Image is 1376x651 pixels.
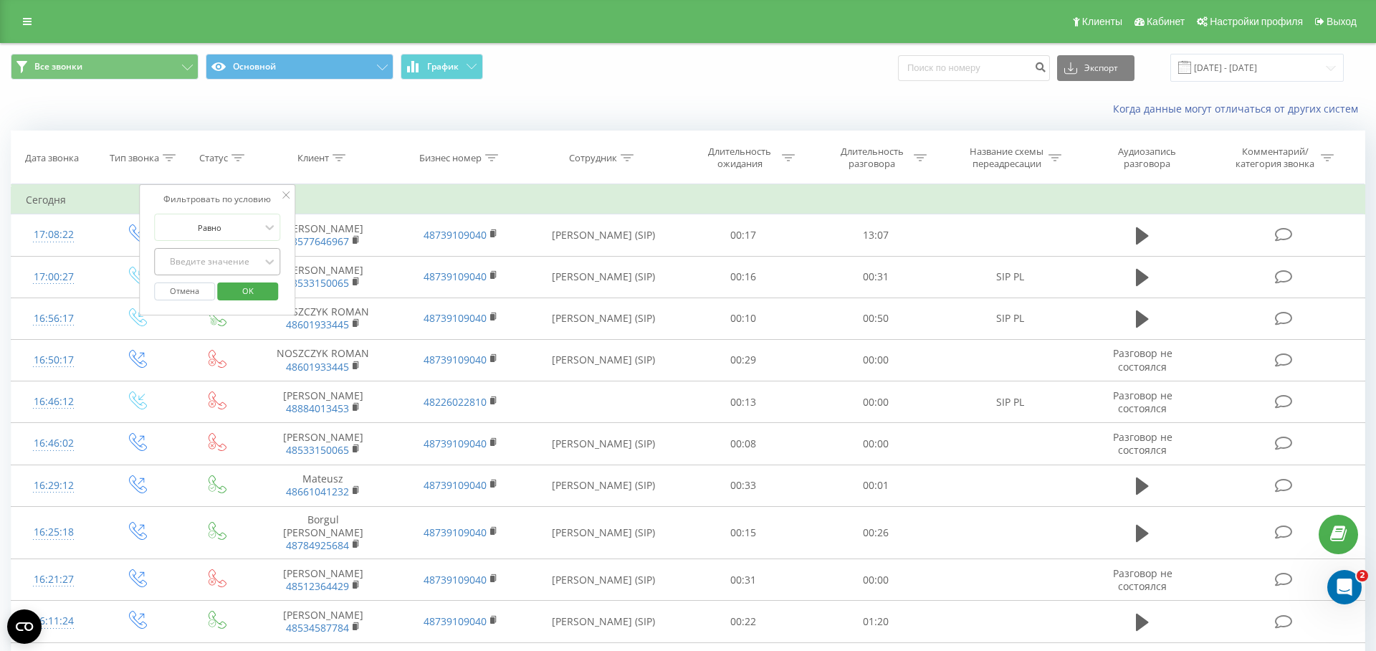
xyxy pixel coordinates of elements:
[26,346,82,374] div: 16:50:17
[254,423,392,465] td: [PERSON_NAME]
[424,395,487,409] a: 48226022810
[206,54,393,80] button: Основной
[529,423,677,465] td: [PERSON_NAME] (SIP)
[286,318,349,331] a: 48601933445
[158,256,260,267] div: Введите значение
[424,526,487,539] a: 48739109040
[529,506,677,559] td: [PERSON_NAME] (SIP)
[424,353,487,366] a: 48739109040
[26,305,82,333] div: 16:56:17
[677,601,809,642] td: 00:22
[809,339,941,381] td: 00:00
[1327,570,1362,604] iframe: Intercom live chat
[254,214,392,256] td: [PERSON_NAME]
[26,221,82,249] div: 17:08:22
[677,256,809,298] td: 00:16
[1233,146,1317,170] div: Комментарий/категория звонка
[1082,16,1122,27] span: Клиенты
[702,146,778,170] div: Длительность ожидания
[286,234,349,248] a: 48577646967
[809,214,941,256] td: 13:07
[1113,346,1172,373] span: Разговор не состоялся
[26,388,82,416] div: 16:46:12
[1057,55,1134,81] button: Экспорт
[254,381,392,423] td: [PERSON_NAME]
[401,54,483,80] button: График
[7,609,42,644] button: Open CMP widget
[424,573,487,586] a: 48739109040
[942,298,1079,339] td: SIP PL
[254,339,392,381] td: NOSZCZYK ROMAN
[677,506,809,559] td: 00:15
[942,256,1079,298] td: SIP PL
[1327,16,1357,27] span: Выход
[569,152,617,164] div: Сотрудник
[427,62,459,72] span: График
[25,152,79,164] div: Дата звонка
[809,256,941,298] td: 00:31
[529,465,677,506] td: [PERSON_NAME] (SIP)
[809,381,941,423] td: 00:00
[529,214,677,256] td: [PERSON_NAME] (SIP)
[26,566,82,594] div: 16:21:27
[833,146,910,170] div: Длительность разговора
[1113,430,1172,457] span: Разговор не состоялся
[809,423,941,465] td: 00:00
[199,152,228,164] div: Статус
[1113,389,1172,415] span: Разговор не состоялся
[286,621,349,635] a: 48534587784
[809,559,941,601] td: 00:00
[286,538,349,552] a: 48784925684
[217,282,278,300] button: OK
[424,270,487,283] a: 48739109040
[228,280,268,302] span: OK
[254,559,392,601] td: [PERSON_NAME]
[26,518,82,546] div: 16:25:18
[254,465,392,506] td: Mateusz
[942,381,1079,423] td: SIP PL
[419,152,482,164] div: Бизнес номер
[809,465,941,506] td: 00:01
[286,401,349,415] a: 48884013453
[26,607,82,635] div: 16:11:24
[809,298,941,339] td: 00:50
[154,192,280,206] div: Фильтровать по условию
[154,282,215,300] button: Отмена
[529,339,677,381] td: [PERSON_NAME] (SIP)
[1147,16,1185,27] span: Кабинет
[424,311,487,325] a: 48739109040
[286,276,349,290] a: 48533150065
[286,579,349,593] a: 48512364429
[11,186,1365,214] td: Сегодня
[1101,146,1194,170] div: Аудиозапись разговора
[677,298,809,339] td: 00:10
[11,54,199,80] button: Все звонки
[809,601,941,642] td: 01:20
[254,601,392,642] td: [PERSON_NAME]
[26,429,82,457] div: 16:46:02
[34,61,82,72] span: Все звонки
[677,339,809,381] td: 00:29
[26,263,82,291] div: 17:00:27
[26,472,82,500] div: 16:29:12
[968,146,1045,170] div: Название схемы переадресации
[809,506,941,559] td: 00:26
[286,443,349,457] a: 48533150065
[424,228,487,242] a: 48739109040
[254,298,392,339] td: NOSZCZYK ROMAN
[1113,566,1172,593] span: Разговор не состоялся
[677,214,809,256] td: 00:17
[424,478,487,492] a: 48739109040
[254,506,392,559] td: Borgul [PERSON_NAME]
[1357,570,1368,581] span: 2
[286,485,349,498] a: 48661041232
[297,152,329,164] div: Клиент
[1210,16,1303,27] span: Настройки профиля
[677,423,809,465] td: 00:08
[529,298,677,339] td: [PERSON_NAME] (SIP)
[254,256,392,298] td: [PERSON_NAME]
[898,55,1050,81] input: Поиск по номеру
[677,381,809,423] td: 00:13
[424,614,487,628] a: 48739109040
[677,559,809,601] td: 00:31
